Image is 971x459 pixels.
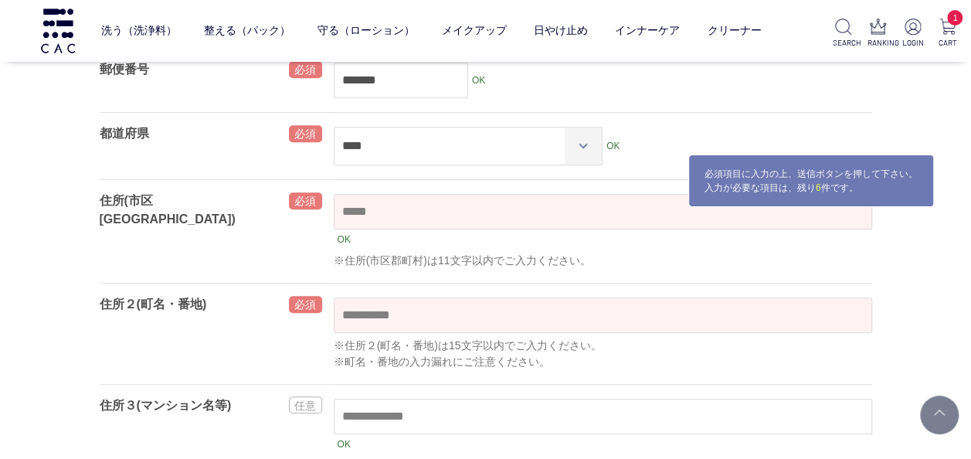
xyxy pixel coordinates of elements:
[603,137,623,155] div: OK
[947,10,963,25] span: 1
[688,155,934,207] div: 必須項目に入力の上、送信ボタンを押して下さい。 入力が必要な項目は、残り 件です。
[901,19,924,49] a: LOGIN
[317,12,415,50] a: 守る（ローション）
[468,71,489,90] div: OK
[534,12,588,50] a: 日やけ止め
[334,338,872,370] div: ※住所２(町名・番地)は15文字以内でご入力ください。 ※町名・番地の入力漏れにご注意ください。
[936,19,959,49] a: 1 CART
[901,37,924,49] p: LOGIN
[334,253,872,269] div: ※住所(市区郡町村)は11文字以内でご入力ください。
[100,399,232,412] label: 住所３(マンション名等)
[867,37,889,49] p: RANKING
[936,37,959,49] p: CART
[100,127,149,140] label: 都道府県
[867,19,889,49] a: RANKING
[816,182,821,193] span: 6
[833,19,855,49] a: SEARCH
[334,230,355,249] div: OK
[100,63,149,76] label: 郵便番号
[833,37,855,49] p: SEARCH
[334,435,355,454] div: OK
[442,12,507,50] a: メイクアップ
[615,12,680,50] a: インナーケア
[707,12,761,50] a: クリーナー
[101,12,177,50] a: 洗う（洗浄料）
[39,8,77,53] img: logo
[100,297,207,311] label: 住所２(町名・番地)
[204,12,290,50] a: 整える（パック）
[100,194,236,226] label: 住所(市区[GEOGRAPHIC_DATA])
